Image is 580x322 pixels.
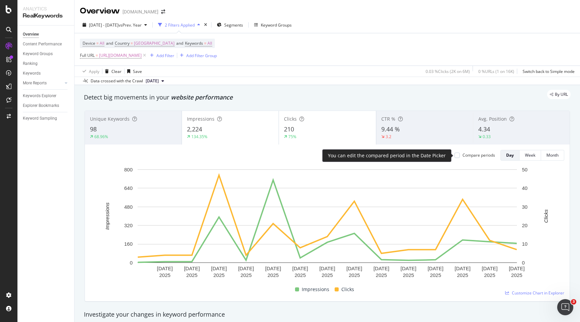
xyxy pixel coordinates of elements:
a: Keywords [23,70,69,77]
span: 2025 Sep. 13th [146,78,159,84]
a: Explorer Bookmarks [23,102,69,109]
div: Data crossed with the Crawl [91,78,143,84]
div: Add Filter Group [186,53,217,58]
text: 480 [124,204,133,210]
a: Overview [23,31,69,38]
span: Clicks [284,116,297,122]
text: [DATE] [265,266,281,271]
div: Apply [89,69,99,74]
div: Explorer Bookmarks [23,102,59,109]
div: RealKeywords [23,12,69,20]
a: Content Performance [23,41,69,48]
button: Month [541,150,564,161]
button: [DATE] [143,77,167,85]
span: Customize Chart in Explorer [512,290,564,296]
text: [DATE] [238,266,254,271]
div: Keywords [23,70,41,77]
text: [DATE] [509,266,525,271]
text: 2025 [484,272,495,278]
span: Clicks [341,285,354,293]
div: 3.2 [386,134,391,139]
button: Add Filter [147,51,174,59]
text: 30 [522,204,528,210]
span: 2,224 [187,125,202,133]
div: Keywords Explorer [23,92,56,99]
span: = [131,40,133,46]
div: Clear [111,69,122,74]
a: Customize Chart in Explorer [505,290,564,296]
div: 0.33 [483,134,491,139]
div: Compare periods [463,152,495,158]
text: [DATE] [319,266,335,271]
text: 2025 [376,272,387,278]
text: Impressions [104,202,110,230]
span: 210 [284,125,294,133]
span: Impressions [187,116,214,122]
a: Keyword Sampling [23,115,69,122]
span: CTR % [381,116,395,122]
text: 2025 [349,272,360,278]
text: [DATE] [374,266,389,271]
div: [DOMAIN_NAME] [123,8,158,15]
div: Ranking [23,60,38,67]
span: Segments [224,22,243,28]
div: 68.96% [94,134,108,139]
text: 2025 [511,272,522,278]
div: Overview [23,31,39,38]
text: 0 [130,260,133,266]
text: 2025 [268,272,279,278]
text: [DATE] [184,266,200,271]
div: Keyword Sampling [23,115,57,122]
a: Keywords Explorer [23,92,69,99]
span: 3 [571,299,576,305]
span: 4.34 [478,125,490,133]
text: 320 [124,223,133,228]
text: 10 [522,241,528,247]
div: 75% [288,134,296,139]
button: Switch back to Simple mode [520,66,575,77]
button: Segments [214,19,246,30]
text: [DATE] [428,266,443,271]
span: = [96,52,98,58]
div: Overview [80,5,120,17]
button: Clear [102,66,122,77]
text: 20 [522,223,528,228]
div: times [203,22,208,28]
span: Country [115,40,130,46]
div: Switch back to Simple mode [523,69,575,74]
span: By URL [555,92,568,96]
div: You can edit the compared period in the Date Picker [328,152,446,159]
span: Impressions [302,285,329,293]
span: = [204,40,206,46]
text: Clicks [543,209,549,223]
text: 2025 [295,272,306,278]
button: Day [500,150,520,161]
span: [GEOGRAPHIC_DATA] [134,39,175,48]
text: 160 [124,241,133,247]
svg: A chart. [90,166,564,283]
span: and [176,40,183,46]
text: 800 [124,167,133,172]
text: [DATE] [455,266,471,271]
div: Keyword Groups [261,22,292,28]
text: [DATE] [157,266,173,271]
span: Full URL [80,52,95,58]
text: 640 [124,185,133,191]
a: Ranking [23,60,69,67]
text: 2025 [159,272,170,278]
span: Keywords [185,40,203,46]
div: Content Performance [23,41,62,48]
div: 0 % URLs ( 1 on 16K ) [478,69,514,74]
text: [DATE] [482,266,497,271]
div: Month [546,152,559,158]
text: [DATE] [400,266,416,271]
span: Avg. Position [478,116,507,122]
div: Keyword Groups [23,50,53,57]
a: Keyword Groups [23,50,69,57]
div: 2 Filters Applied [165,22,195,28]
button: Keyword Groups [251,19,294,30]
button: Week [520,150,541,161]
button: Apply [80,66,99,77]
div: Save [133,69,142,74]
